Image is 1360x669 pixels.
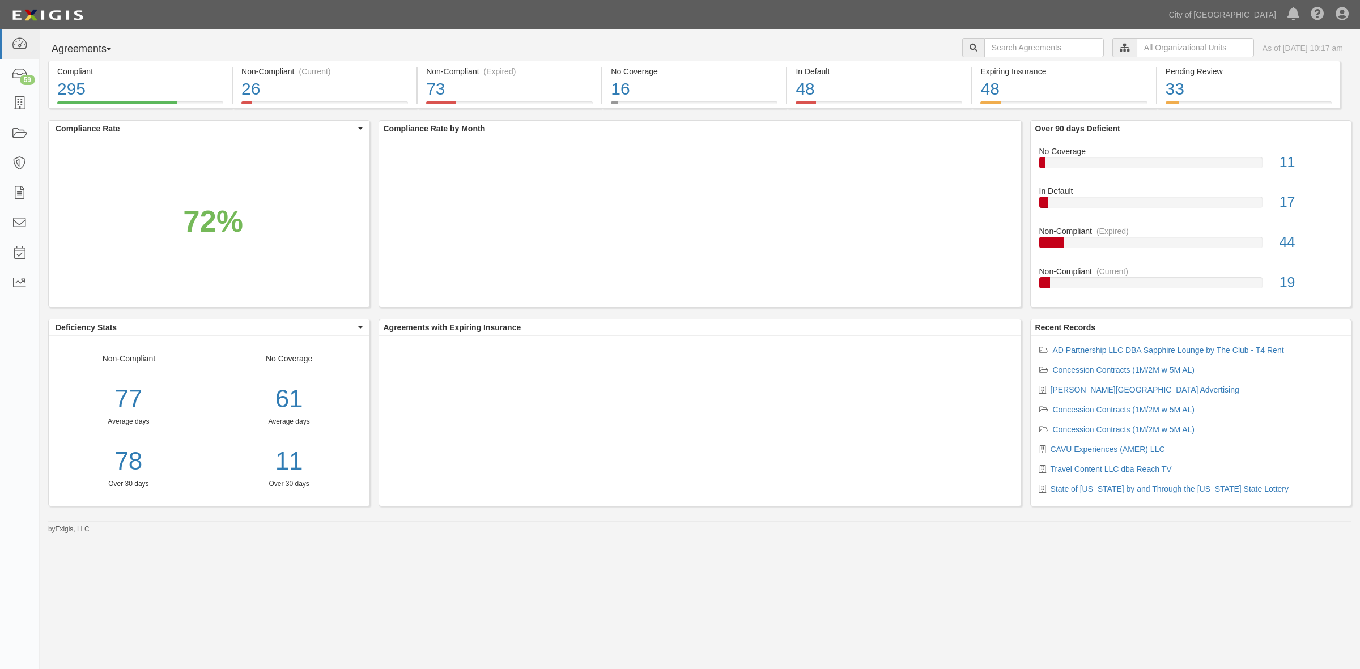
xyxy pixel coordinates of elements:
[241,66,408,77] div: Non-Compliant (Current)
[1051,445,1165,454] a: CAVU Experiences (AMER) LLC
[1263,42,1343,54] div: As of [DATE] 10:17 am
[1271,192,1351,212] div: 17
[241,77,408,101] div: 26
[1096,266,1128,277] div: (Current)
[49,353,209,489] div: Non-Compliant
[1311,8,1324,22] i: Help Center - Complianz
[1039,146,1343,186] a: No Coverage11
[49,381,209,417] div: 77
[56,322,355,333] span: Deficiency Stats
[426,77,593,101] div: 73
[1039,266,1343,297] a: Non-Compliant(Current)19
[1031,266,1351,277] div: Non-Compliant
[299,66,330,77] div: (Current)
[1271,152,1351,173] div: 11
[1157,101,1341,110] a: Pending Review33
[384,323,521,332] b: Agreements with Expiring Insurance
[56,525,90,533] a: Exigis, LLC
[49,444,209,479] a: 78
[984,38,1104,57] input: Search Agreements
[1035,323,1096,332] b: Recent Records
[1051,385,1239,394] a: [PERSON_NAME][GEOGRAPHIC_DATA] Advertising
[49,479,209,489] div: Over 30 days
[56,123,355,134] span: Compliance Rate
[8,5,87,25] img: logo-5460c22ac91f19d4615b14bd174203de0afe785f0fc80cf4dbbc73dc1793850b.png
[1039,185,1343,225] a: In Default17
[426,66,593,77] div: Non-Compliant (Expired)
[1137,38,1254,57] input: All Organizational Units
[418,101,601,110] a: Non-Compliant(Expired)73
[1053,405,1195,414] a: Concession Contracts (1M/2M w 5M AL)
[57,66,223,77] div: Compliant
[218,417,361,427] div: Average days
[611,66,777,77] div: No Coverage
[233,101,416,110] a: Non-Compliant(Current)26
[980,66,1147,77] div: Expiring Insurance
[611,77,777,101] div: 16
[1051,484,1289,493] a: State of [US_STATE] by and Through the [US_STATE] State Lottery
[1031,225,1351,237] div: Non-Compliant
[796,77,962,101] div: 48
[1096,225,1129,237] div: (Expired)
[218,381,361,417] div: 61
[218,444,361,479] a: 11
[1271,272,1351,293] div: 19
[1053,425,1195,434] a: Concession Contracts (1M/2M w 5M AL)
[49,417,209,427] div: Average days
[20,75,35,85] div: 59
[183,200,243,242] div: 72%
[218,479,361,489] div: Over 30 days
[1053,365,1195,374] a: Concession Contracts (1M/2M w 5M AL)
[1271,232,1351,253] div: 44
[209,353,369,489] div: No Coverage
[1053,346,1284,355] a: AD Partnership LLC DBA Sapphire Lounge by The Club - T4 Rent
[602,101,786,110] a: No Coverage16
[1031,146,1351,157] div: No Coverage
[1035,124,1120,133] b: Over 90 days Deficient
[972,101,1155,110] a: Expiring Insurance48
[787,101,971,110] a: In Default48
[57,77,223,101] div: 295
[484,66,516,77] div: (Expired)
[48,525,90,534] small: by
[1163,3,1282,26] a: City of [GEOGRAPHIC_DATA]
[48,101,232,110] a: Compliant295
[384,124,486,133] b: Compliance Rate by Month
[1051,465,1172,474] a: Travel Content LLC dba Reach TV
[49,319,369,335] button: Deficiency Stats
[796,66,962,77] div: In Default
[1166,77,1332,101] div: 33
[48,38,133,61] button: Agreements
[1039,225,1343,266] a: Non-Compliant(Expired)44
[1031,185,1351,197] div: In Default
[980,77,1147,101] div: 48
[49,121,369,137] button: Compliance Rate
[1166,66,1332,77] div: Pending Review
